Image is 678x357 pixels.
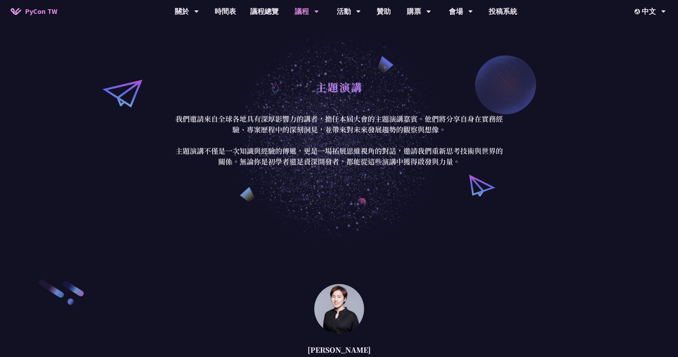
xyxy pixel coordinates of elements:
p: 我們邀請來自全球各地具有深厚影響力的講者，擔任本屆大會的主題演講嘉賓。他們將分享自身在實務經驗、專案歷程中的深刻洞見，並帶來對未來發展趨勢的觀察與想像。 主題演講不僅是一次知識與經驗的傳遞，更是... [174,114,505,167]
img: 林滿新 [314,284,364,334]
a: PyCon TW [4,2,64,20]
span: PyCon TW [25,6,57,17]
img: Home icon of PyCon TW 2025 [11,8,21,15]
h1: 主題演講 [316,76,363,98]
img: Locale Icon [635,9,642,14]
